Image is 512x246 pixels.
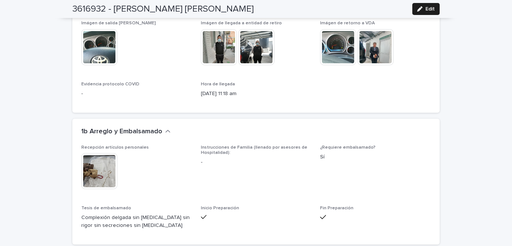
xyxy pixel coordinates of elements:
[81,206,131,210] span: Tesis de embalsamado
[201,21,282,25] span: Imágen de llegada a entidad de retiro
[201,206,239,210] span: Inicio Preparación
[201,145,307,155] span: Instrucciones de Familia (llenado por asesores de Hospitalidad):
[72,4,254,15] h2: 3616932 - [PERSON_NAME] [PERSON_NAME]
[412,3,440,15] button: Edit
[81,128,171,136] button: 1b Arreglo y Embalsamado
[81,21,156,25] span: Imágen de salida [PERSON_NAME]
[320,21,375,25] span: Imágen de retorno a VDA
[320,206,353,210] span: Fin Preparación
[201,82,235,86] span: Hora de llegada
[81,145,149,150] span: Recepción artículos personales
[81,128,162,136] h2: 1b Arreglo y Embalsamado
[320,153,431,161] p: Sí
[201,90,311,98] p: [DATE] 11:18 am
[81,90,192,98] p: -
[201,158,311,166] p: -
[425,6,435,12] span: Edit
[320,145,376,150] span: ¿Requiere embalsamado?
[81,214,192,230] p: Complexión delgada sin [MEDICAL_DATA] sin rigor sin secreciones sin [MEDICAL_DATA]
[81,82,139,86] span: Evidencia protocolo COVID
